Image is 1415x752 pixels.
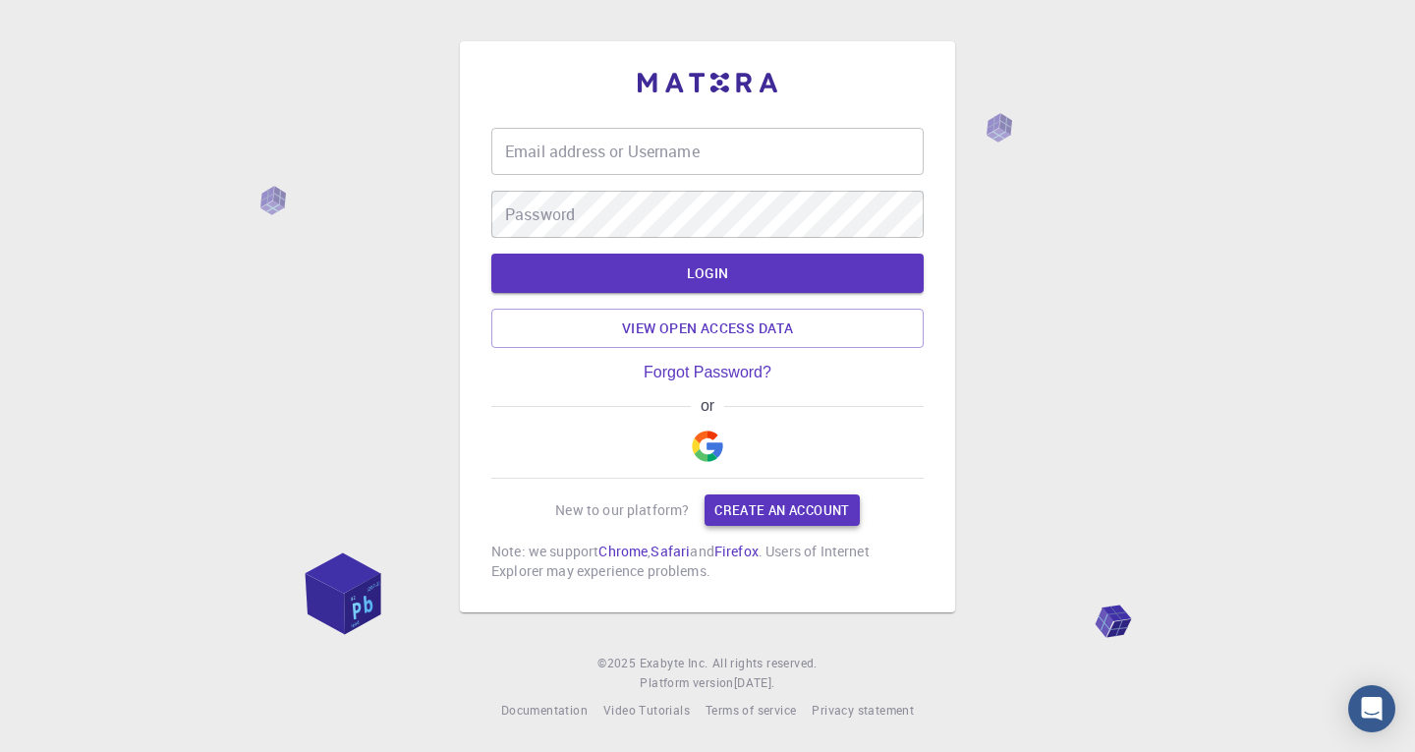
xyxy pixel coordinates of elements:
[603,701,690,721] a: Video Tutorials
[691,397,723,415] span: or
[644,364,771,381] a: Forgot Password?
[1348,685,1395,732] div: Open Intercom Messenger
[491,542,924,581] p: Note: we support , and . Users of Internet Explorer may experience problems.
[491,254,924,293] button: LOGIN
[706,702,796,718] span: Terms of service
[712,654,818,673] span: All rights reserved.
[597,654,639,673] span: © 2025
[598,542,648,560] a: Chrome
[555,500,689,520] p: New to our platform?
[812,701,914,721] a: Privacy statement
[714,542,759,560] a: Firefox
[734,673,775,693] a: [DATE].
[603,702,690,718] span: Video Tutorials
[812,702,914,718] span: Privacy statement
[501,701,588,721] a: Documentation
[706,701,796,721] a: Terms of service
[640,655,708,670] span: Exabyte Inc.
[705,494,859,526] a: Create an account
[640,673,733,693] span: Platform version
[734,674,775,690] span: [DATE] .
[491,309,924,348] a: View open access data
[501,702,588,718] span: Documentation
[692,431,723,462] img: Google
[651,542,690,560] a: Safari
[640,654,708,673] a: Exabyte Inc.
